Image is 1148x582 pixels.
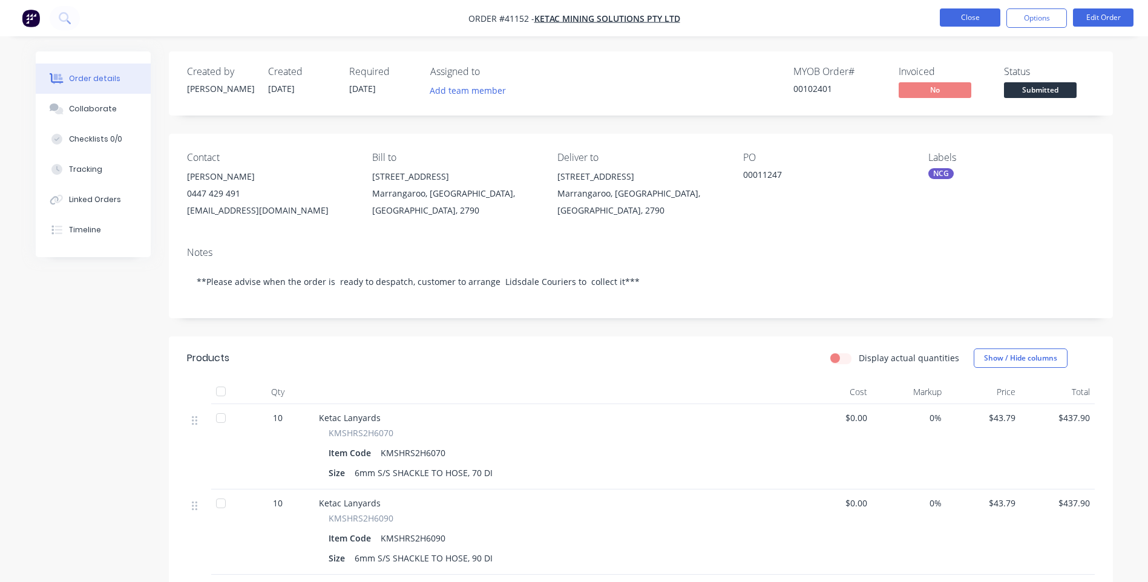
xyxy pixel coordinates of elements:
div: Timeline [69,224,101,235]
button: Collaborate [36,94,151,124]
div: Labels [928,152,1094,163]
a: KETAC MINING SOLUTIONS PTY LTD [534,13,680,24]
span: 10 [273,497,283,509]
button: Submitted [1004,82,1077,100]
div: [STREET_ADDRESS] [557,168,723,185]
span: [DATE] [349,83,376,94]
div: KMSHRS2H6070 [376,444,450,462]
button: Timeline [36,215,151,245]
div: Marrangaroo, [GEOGRAPHIC_DATA], [GEOGRAPHIC_DATA], 2790 [557,185,723,219]
div: 00102401 [793,82,884,95]
div: Markup [872,380,946,404]
span: Order #41152 - [468,13,534,24]
span: $0.00 [803,411,868,424]
div: Created [268,66,335,77]
div: [STREET_ADDRESS]Marrangaroo, [GEOGRAPHIC_DATA], [GEOGRAPHIC_DATA], 2790 [557,168,723,219]
div: Price [946,380,1021,404]
span: Ketac Lanyards [319,412,381,423]
div: [PERSON_NAME] [187,168,353,185]
span: Submitted [1004,82,1077,97]
div: Contact [187,152,353,163]
div: **Please advise when the order is ready to despatch, customer to arrange Lidsdale Couriers to col... [187,263,1095,300]
div: [STREET_ADDRESS]Marrangaroo, [GEOGRAPHIC_DATA], [GEOGRAPHIC_DATA], 2790 [372,168,538,219]
span: KMSHRS2H6090 [329,512,393,525]
div: Cost [798,380,873,404]
div: Order details [69,73,120,84]
button: Order details [36,64,151,94]
div: 6mm S/S SHACKLE TO HOSE, 90 DI [350,549,497,567]
button: Close [940,8,1000,27]
div: Notes [187,247,1095,258]
div: 00011247 [743,168,894,185]
span: [DATE] [268,83,295,94]
span: 0% [877,497,942,509]
div: Tracking [69,164,102,175]
div: Item Code [329,444,376,462]
div: [PERSON_NAME] [187,82,254,95]
div: Status [1004,66,1095,77]
button: Edit Order [1073,8,1133,27]
div: 6mm S/S SHACKLE TO HOSE, 70 DI [350,464,497,482]
span: KMSHRS2H6070 [329,427,393,439]
span: No [899,82,971,97]
div: Item Code [329,529,376,547]
div: MYOB Order # [793,66,884,77]
div: Checklists 0/0 [69,134,122,145]
span: $43.79 [951,411,1016,424]
div: Deliver to [557,152,723,163]
div: NCG [928,168,954,179]
button: Add team member [430,82,513,99]
span: Ketac Lanyards [319,497,381,509]
span: $437.90 [1025,411,1090,424]
button: Linked Orders [36,185,151,215]
div: Products [187,351,229,365]
button: Checklists 0/0 [36,124,151,154]
div: 0447 429 491 [187,185,353,202]
div: Marrangaroo, [GEOGRAPHIC_DATA], [GEOGRAPHIC_DATA], 2790 [372,185,538,219]
button: Show / Hide columns [974,348,1068,368]
div: Bill to [372,152,538,163]
div: KMSHRS2H6090 [376,529,450,547]
span: 10 [273,411,283,424]
div: Assigned to [430,66,551,77]
button: Tracking [36,154,151,185]
div: Size [329,464,350,482]
button: Add team member [423,82,512,99]
label: Display actual quantities [859,351,959,364]
div: [STREET_ADDRESS] [372,168,538,185]
div: [EMAIL_ADDRESS][DOMAIN_NAME] [187,202,353,219]
div: Collaborate [69,103,117,114]
div: Total [1020,380,1095,404]
div: [PERSON_NAME]0447 429 491[EMAIL_ADDRESS][DOMAIN_NAME] [187,168,353,219]
div: Required [349,66,416,77]
button: Options [1006,8,1067,28]
div: Linked Orders [69,194,121,205]
img: Factory [22,9,40,27]
span: $437.90 [1025,497,1090,509]
div: Created by [187,66,254,77]
span: $0.00 [803,497,868,509]
span: 0% [877,411,942,424]
div: Size [329,549,350,567]
span: $43.79 [951,497,1016,509]
div: Invoiced [899,66,989,77]
div: PO [743,152,909,163]
div: Qty [241,380,314,404]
